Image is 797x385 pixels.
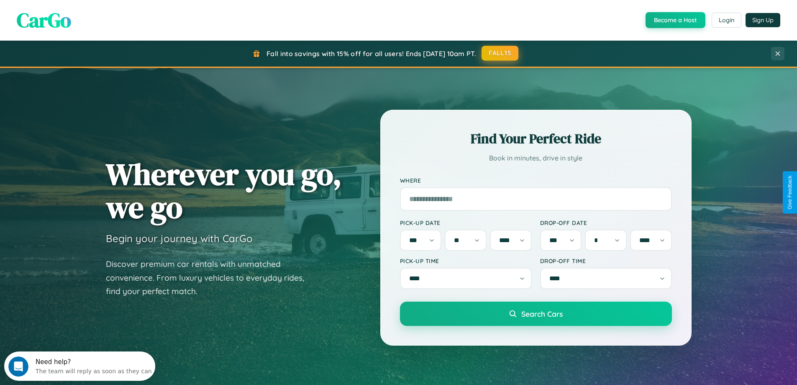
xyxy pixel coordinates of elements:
[712,13,741,28] button: Login
[400,152,672,164] p: Book in minutes, drive in style
[400,129,672,148] h2: Find Your Perfect Ride
[31,14,148,23] div: The team will reply as soon as they can
[482,46,518,61] button: FALL15
[646,12,705,28] button: Become a Host
[31,7,148,14] div: Need help?
[4,351,155,381] iframe: Intercom live chat discovery launcher
[267,49,476,58] span: Fall into savings with 15% off for all users! Ends [DATE] 10am PT.
[400,257,532,264] label: Pick-up Time
[400,302,672,326] button: Search Cars
[17,6,71,34] span: CarGo
[540,257,672,264] label: Drop-off Time
[787,176,793,209] div: Give Feedback
[400,177,672,184] label: Where
[106,232,253,245] h3: Begin your journey with CarGo
[521,309,563,318] span: Search Cars
[746,13,780,27] button: Sign Up
[3,3,156,26] div: Open Intercom Messenger
[106,158,342,224] h1: Wherever you go, we go
[8,357,28,377] iframe: Intercom live chat
[400,219,532,226] label: Pick-up Date
[106,257,315,298] p: Discover premium car rentals with unmatched convenience. From luxury vehicles to everyday rides, ...
[540,219,672,226] label: Drop-off Date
